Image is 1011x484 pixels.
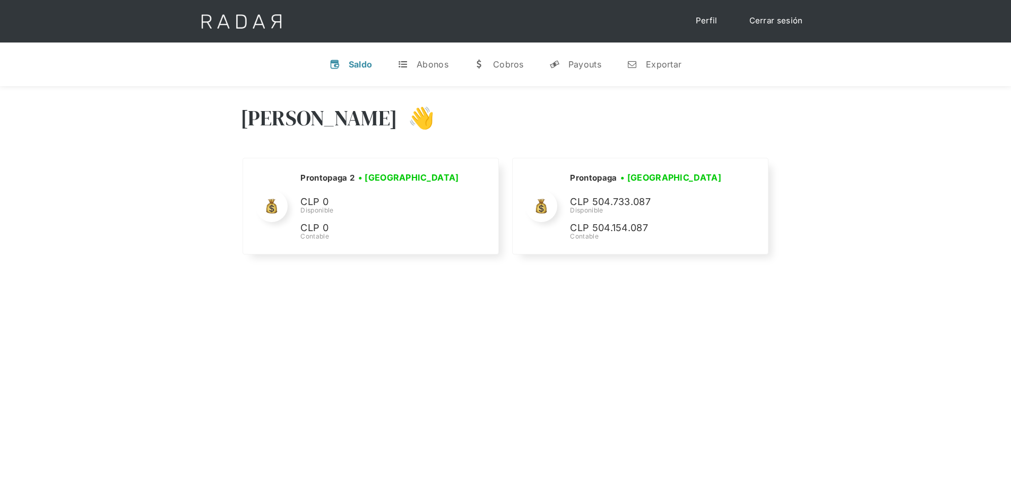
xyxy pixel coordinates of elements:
[349,59,373,70] div: Saldo
[570,232,729,241] div: Contable
[300,206,462,215] div: Disponible
[570,173,617,183] h2: Prontopaga
[549,59,560,70] div: y
[493,59,524,70] div: Cobros
[739,11,814,31] a: Cerrar sesión
[646,59,681,70] div: Exportar
[570,194,729,210] p: CLP 504.733.087
[240,105,398,131] h3: [PERSON_NAME]
[570,206,729,215] div: Disponible
[300,194,460,210] p: CLP 0
[358,171,459,184] h3: • [GEOGRAPHIC_DATA]
[685,11,728,31] a: Perfil
[330,59,340,70] div: v
[417,59,448,70] div: Abonos
[398,105,435,131] h3: 👋
[620,171,721,184] h3: • [GEOGRAPHIC_DATA]
[568,59,601,70] div: Payouts
[474,59,485,70] div: w
[300,173,355,183] h2: Prontopaga 2
[300,220,460,236] p: CLP 0
[570,220,729,236] p: CLP 504.154.087
[398,59,408,70] div: t
[627,59,637,70] div: n
[300,232,462,241] div: Contable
